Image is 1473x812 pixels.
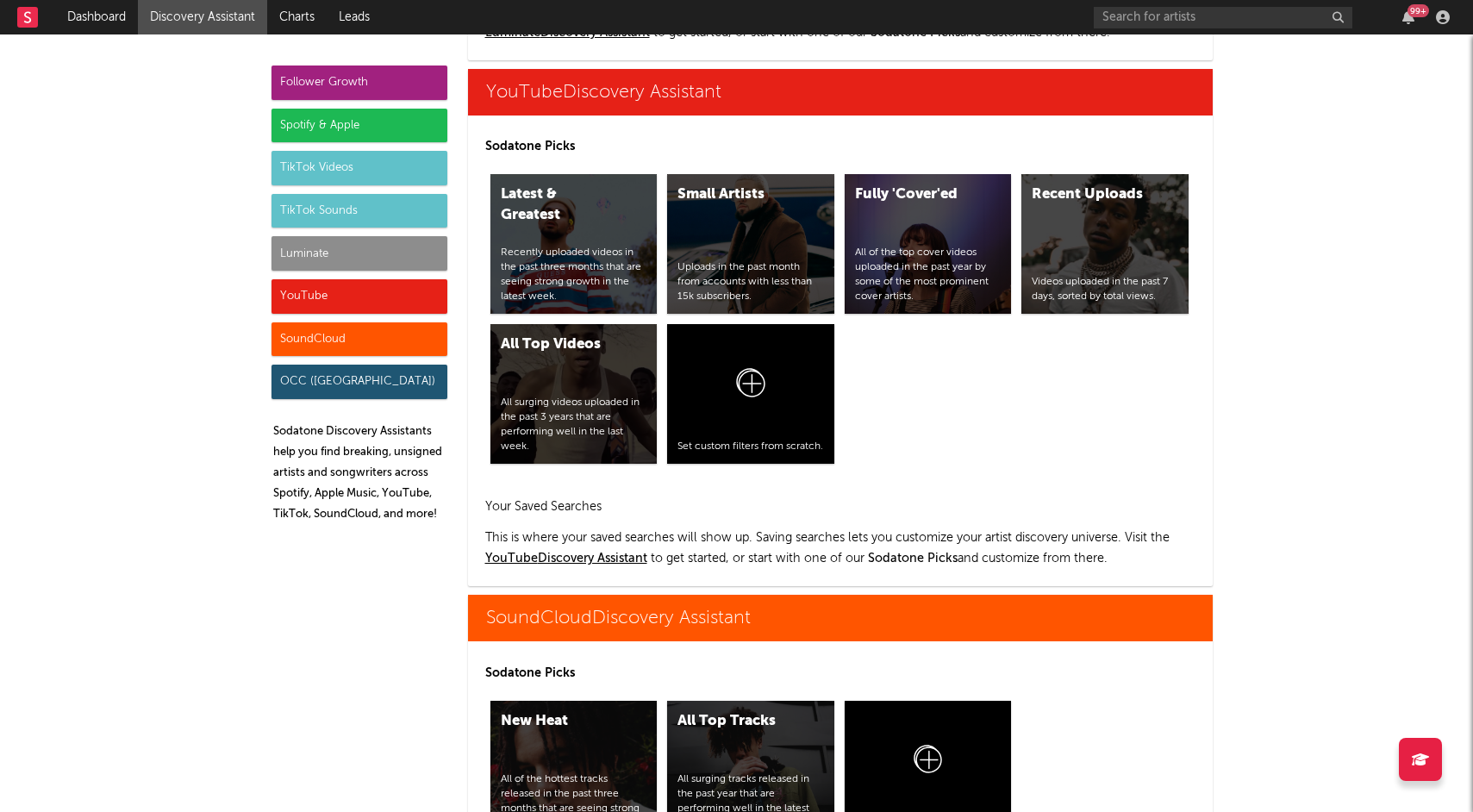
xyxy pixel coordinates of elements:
a: Small ArtistsUploads in the past month from accounts with less than 15k subscribers. [667,174,834,314]
div: All surging videos uploaded in the past 3 years that are performing well in the last week. [501,396,647,453]
div: All Top Tracks [677,711,795,732]
div: Fully 'Cover'ed [855,184,972,205]
a: Latest & GreatestRecently uploaded videos in the past three months that are seeing strong growth ... [490,174,658,314]
span: Sodatone Picks [868,553,958,565]
div: All Top Videos [501,334,618,355]
p: Sodatone Picks [485,136,1195,157]
h2: Your Saved Searches [485,497,1195,517]
div: New Heat [501,711,618,732]
div: 99 + [1407,4,1429,17]
a: SoundCloudDiscovery Assistant [468,595,1213,641]
a: LuminateDiscovery Assistant [485,27,650,39]
div: Luminate [272,236,447,271]
div: OCC ([GEOGRAPHIC_DATA]) [272,365,447,399]
p: Sodatone Picks [485,663,1195,684]
span: Sodatone Picks [871,27,960,39]
div: Set custom filters from scratch. [677,440,824,454]
a: Recent UploadsVideos uploaded in the past 7 days, sorted by total views. [1021,174,1189,314]
div: YouTube [272,279,447,314]
div: Uploads in the past month from accounts with less than 15k subscribers. [677,260,824,303]
div: TikTok Videos [272,151,447,185]
input: Search for artists [1094,7,1352,28]
a: YouTubeDiscovery Assistant [468,69,1213,116]
div: Videos uploaded in the past 7 days, sorted by total views. [1032,275,1178,304]
div: Follower Growth [272,66,447,100]
div: TikTok Sounds [272,194,447,228]
a: All Top VideosAll surging videos uploaded in the past 3 years that are performing well in the las... [490,324,658,464]
div: Latest & Greatest [501,184,618,226]
div: Small Artists [677,184,795,205]
a: YouTubeDiscovery Assistant [485,553,647,565]
button: 99+ [1402,10,1414,24]
div: All of the top cover videos uploaded in the past year by some of the most prominent cover artists. [855,246,1002,303]
a: Set custom filters from scratch. [667,324,834,464]
div: Spotify & Apple [272,109,447,143]
div: Recently uploaded videos in the past three months that are seeing strong growth in the latest week. [501,246,647,303]
div: Recent Uploads [1032,184,1149,205]
a: Fully 'Cover'edAll of the top cover videos uploaded in the past year by some of the most prominen... [845,174,1012,314]
p: Sodatone Discovery Assistants help you find breaking, unsigned artists and songwriters across Spo... [273,422,447,525]
div: SoundCloud [272,322,447,357]
p: This is where your saved searches will show up. Saving searches lets you customize your artist di... [485,528,1195,569]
